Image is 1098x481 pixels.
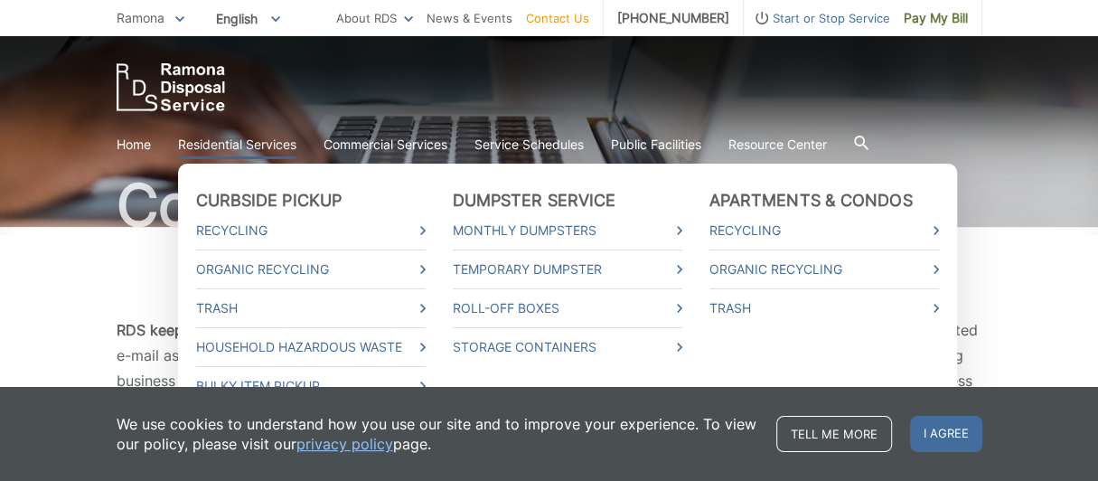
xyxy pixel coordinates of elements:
[709,221,939,240] a: Recycling
[178,135,296,155] a: Residential Services
[202,4,294,33] span: English
[196,191,343,211] a: Curbside Pickup
[453,259,682,279] a: Temporary Dumpster
[117,10,164,25] span: Ramona
[474,135,584,155] a: Service Schedules
[776,416,892,452] a: Tell me more
[196,259,426,279] a: Organic Recycling
[453,191,616,211] a: Dumpster Service
[196,376,426,396] a: Bulky Item Pickup
[324,135,447,155] a: Commercial Services
[196,337,426,357] a: Household Hazardous Waste
[117,414,758,454] p: We use cookies to understand how you use our site and to improve your experience. To view our pol...
[336,8,413,28] a: About RDS
[453,298,682,318] a: Roll-Off Boxes
[904,8,968,28] span: Pay My Bill
[196,298,426,318] a: Trash
[117,317,982,419] p: We do not provide it to any outside source. You will not receive any unsolicited e-mail as a resu...
[910,416,982,452] span: I agree
[611,135,701,155] a: Public Facilities
[728,135,827,155] a: Resource Center
[427,8,512,28] a: News & Events
[709,298,939,318] a: Trash
[117,321,433,339] strong: RDS keeps your response strictly confidential.
[196,221,426,240] a: Recycling
[526,8,589,28] a: Contact Us
[453,337,682,357] a: Storage Containers
[117,176,982,234] h1: Contact Us
[709,259,939,279] a: Organic Recycling
[296,434,393,454] a: privacy policy
[117,135,151,155] a: Home
[117,63,225,111] a: EDCD logo. Return to the homepage.
[453,221,682,240] a: Monthly Dumpsters
[709,191,913,211] a: Apartments & Condos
